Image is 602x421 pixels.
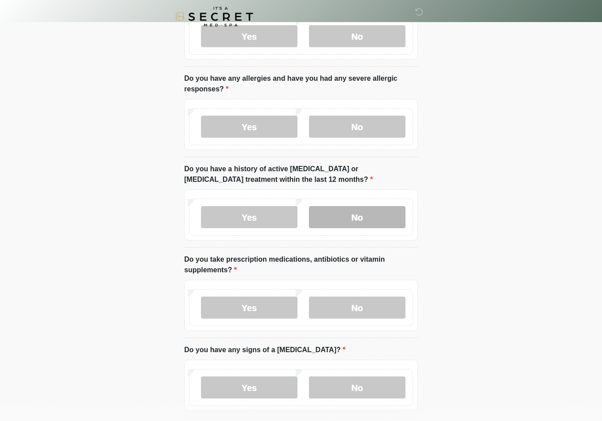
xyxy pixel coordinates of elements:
[184,254,418,275] label: Do you take prescription medications, antibiotics or vitamin supplements?
[309,297,405,319] label: No
[201,116,297,138] label: Yes
[309,376,405,398] label: No
[184,164,418,185] label: Do you have a history of active [MEDICAL_DATA] or [MEDICAL_DATA] treatment within the last 12 mon...
[201,206,297,228] label: Yes
[201,297,297,319] label: Yes
[309,116,405,138] label: No
[184,73,418,94] label: Do you have any allergies and have you had any severe allergic responses?
[309,25,405,47] label: No
[184,345,346,355] label: Do you have any signs of a [MEDICAL_DATA]?
[201,25,297,47] label: Yes
[175,7,253,26] img: It's A Secret Med Spa Logo
[309,206,405,228] label: No
[201,376,297,398] label: Yes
